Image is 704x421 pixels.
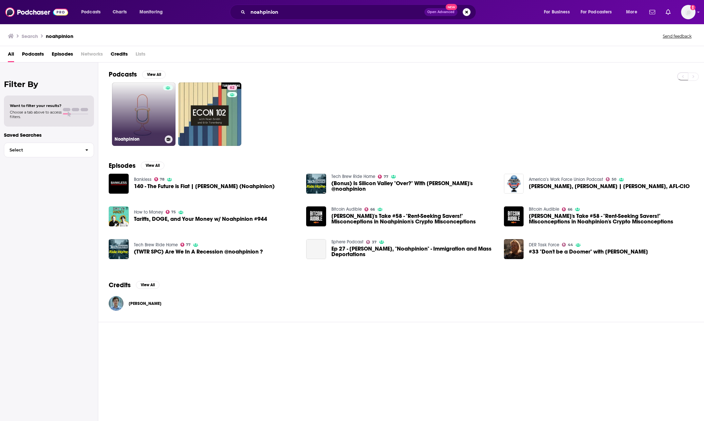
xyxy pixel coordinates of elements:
a: 75 [166,210,176,214]
span: Logged in as angelahattar [681,5,695,19]
span: Charts [113,8,127,17]
span: 37 [372,241,377,244]
span: 62 [230,85,234,91]
h2: Credits [109,281,131,289]
span: Choose a tab above to access filters. [10,110,62,119]
button: Noah SmithNoah Smith [109,293,694,314]
a: 78 [154,177,165,181]
a: Guy's Take #58 - "Rent-Seeking Savers!" Misconceptions in Noahpinion's Crypto Misconceptions [331,213,496,224]
span: Open Advanced [427,10,454,14]
svg: Add a profile image [690,5,695,10]
img: Podchaser - Follow, Share and Rate Podcasts [5,6,68,18]
span: 77 [186,243,191,246]
h3: Search [22,33,38,39]
span: [PERSON_NAME]'s Take #58 - "Rent-Seeking Savers!" Misconceptions in Noahpinion's Crypto Misconcep... [529,213,694,224]
span: New [446,4,457,10]
a: Tech Brew Ride Home [331,174,375,179]
a: DER Task Force [529,242,559,248]
span: [PERSON_NAME], [PERSON_NAME] | [PERSON_NAME], AFL-CIO [529,184,690,189]
a: 77 [180,243,191,247]
img: Noah Smith [109,296,123,311]
span: #33 "Don't be a Doomer" with [PERSON_NAME] [529,249,648,254]
a: Show notifications dropdown [647,7,658,18]
h3: Noahpinion [115,136,162,142]
button: View All [136,281,159,289]
a: Bitcoin Audible [331,206,362,212]
button: open menu [621,7,645,17]
div: Search podcasts, credits, & more... [236,5,482,20]
span: Podcasts [81,8,101,17]
a: Credits [111,49,128,62]
span: 44 [568,243,573,246]
span: Lists [136,49,145,62]
img: (TWTR SPC) Are We In A Recession @noahpinion ? [109,239,129,259]
span: 140 - The Future is Fiat | [PERSON_NAME] (Noahpinion) [134,184,275,189]
span: Networks [81,49,103,62]
a: 62 [227,85,237,90]
span: 66 [568,208,572,211]
span: More [626,8,637,17]
button: open menu [77,7,109,17]
input: Search podcasts, credits, & more... [248,7,424,17]
img: Tariffs, DOGE, and Your Money w/ Noahpinion #944 [109,206,129,226]
img: 140 - The Future is Fiat | Noah Smith (Noahpinion) [109,174,129,194]
span: 50 [612,178,616,181]
a: Ep 27 - Noah Smith, "Noahpinion" - Immigration and Mass Deportations [306,239,326,259]
button: View All [142,71,166,79]
img: Guy's Take #58 - "Rent-Seeking Savers!" Misconceptions in Noahpinion's Crypto Misconceptions [306,206,326,226]
a: Episodes [52,49,73,62]
a: EpisodesView All [109,162,164,170]
img: Noah Smith, Noahpinion | Jody Calemine, AFL-CIO [504,174,524,194]
p: Saved Searches [4,132,94,138]
span: 78 [160,178,164,181]
span: For Business [544,8,570,17]
span: For Podcasters [581,8,612,17]
span: Select [4,148,80,152]
a: Bitcoin Audible [529,206,559,212]
a: 77 [378,175,388,179]
a: (Bonus) Is Silicon Valley "Over?" With Bloomberg's @noahpinion [331,181,496,192]
a: 62 [178,82,242,146]
a: Noahpinion [112,82,176,146]
a: 66 [364,207,375,211]
a: PodcastsView All [109,70,166,79]
a: Charts [108,7,131,17]
a: Bankless [134,177,152,182]
h2: Filter By [4,79,94,89]
img: Guy's Take #58 - "Rent-Seeking Savers!" Misconceptions in Noahpinion's Crypto Misconceptions [504,206,524,226]
span: Ep 27 - [PERSON_NAME], "Noahpinion" - Immigration and Mass Deportations [331,246,496,257]
img: #33 "Don't be a Doomer" with Noahpinion [504,239,524,259]
span: 77 [384,175,388,178]
span: [PERSON_NAME]'s Take #58 - "Rent-Seeking Savers!" Misconceptions in Noahpinion's Crypto Misconcep... [331,213,496,224]
a: Noah Smith, Noahpinion | Jody Calemine, AFL-CIO [529,184,690,189]
span: [PERSON_NAME] [129,301,161,306]
button: View All [141,162,164,169]
a: Show notifications dropdown [663,7,673,18]
h3: noahpinion [46,33,73,39]
a: 44 [562,243,573,247]
a: 66 [562,207,572,211]
a: #33 "Don't be a Doomer" with Noahpinion [529,249,648,254]
h2: Podcasts [109,70,137,79]
a: Noah Smith [129,301,161,306]
a: Podcasts [22,49,44,62]
span: Monitoring [139,8,163,17]
span: 75 [171,211,176,214]
a: CreditsView All [109,281,159,289]
h2: Episodes [109,162,136,170]
button: Select [4,143,94,157]
span: Tariffs, DOGE, and Your Money w/ Noahpinion #944 [134,216,267,222]
span: All [8,49,14,62]
a: Guy's Take #58 - "Rent-Seeking Savers!" Misconceptions in Noahpinion's Crypto Misconceptions [529,213,694,224]
img: User Profile [681,5,695,19]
